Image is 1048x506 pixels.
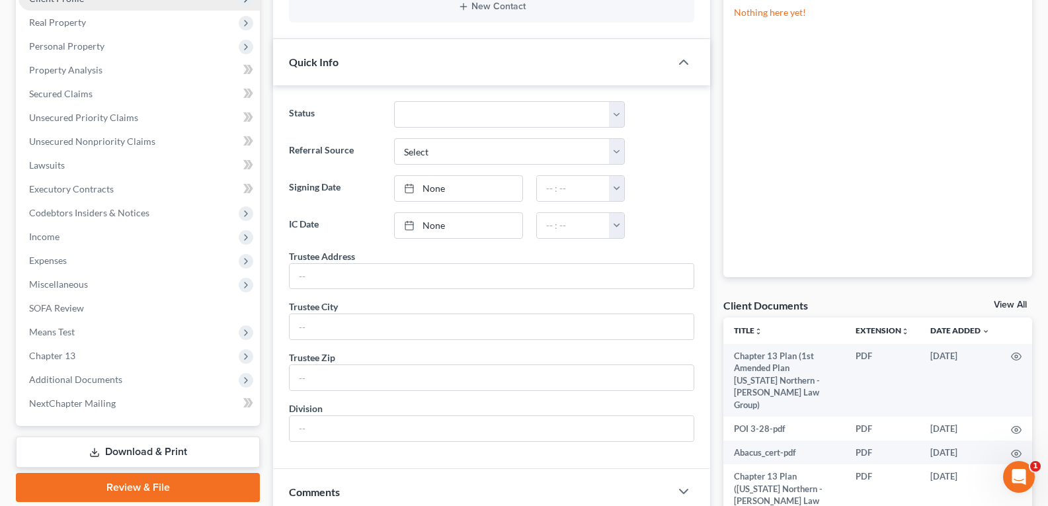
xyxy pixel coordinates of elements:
[29,183,114,194] span: Executory Contracts
[282,175,387,202] label: Signing Date
[289,56,339,68] span: Quick Info
[29,112,138,123] span: Unsecured Priority Claims
[920,441,1000,464] td: [DATE]
[282,212,387,239] label: IC Date
[29,278,88,290] span: Miscellaneous
[29,398,116,409] span: NextChapter Mailing
[16,437,260,468] a: Download & Print
[29,350,75,361] span: Chapter 13
[300,1,684,12] button: New Contact
[289,351,335,364] div: Trustee Zip
[290,314,694,339] input: --
[19,392,260,415] a: NextChapter Mailing
[994,300,1027,310] a: View All
[289,300,338,314] div: Trustee City
[290,365,694,390] input: --
[856,325,909,335] a: Extensionunfold_more
[29,159,65,171] span: Lawsuits
[845,417,920,441] td: PDF
[29,374,122,385] span: Additional Documents
[920,417,1000,441] td: [DATE]
[723,344,845,417] td: Chapter 13 Plan (1st Amended Plan [US_STATE] Northern - [PERSON_NAME] Law Group)
[395,176,522,201] a: None
[29,326,75,337] span: Means Test
[537,213,610,238] input: -- : --
[19,58,260,82] a: Property Analysis
[29,88,93,99] span: Secured Claims
[1003,461,1035,493] iframe: Intercom live chat
[537,176,610,201] input: -- : --
[16,473,260,502] a: Review & File
[19,153,260,177] a: Lawsuits
[723,441,845,464] td: Abacus_cert-pdf
[29,17,86,28] span: Real Property
[723,417,845,441] td: POI 3-28-pdf
[29,64,102,75] span: Property Analysis
[19,106,260,130] a: Unsecured Priority Claims
[1030,461,1041,472] span: 1
[289,485,340,498] span: Comments
[29,255,67,266] span: Expenses
[290,416,694,441] input: --
[289,401,323,415] div: Division
[19,177,260,201] a: Executory Contracts
[29,40,104,52] span: Personal Property
[289,249,355,263] div: Trustee Address
[29,136,155,147] span: Unsecured Nonpriority Claims
[845,441,920,464] td: PDF
[982,327,990,335] i: expand_more
[19,82,260,106] a: Secured Claims
[734,325,762,335] a: Titleunfold_more
[29,302,84,314] span: SOFA Review
[723,298,808,312] div: Client Documents
[901,327,909,335] i: unfold_more
[282,101,387,128] label: Status
[920,344,1000,417] td: [DATE]
[395,213,522,238] a: None
[29,231,60,242] span: Income
[29,207,149,218] span: Codebtors Insiders & Notices
[754,327,762,335] i: unfold_more
[282,138,387,165] label: Referral Source
[19,296,260,320] a: SOFA Review
[930,325,990,335] a: Date Added expand_more
[19,130,260,153] a: Unsecured Nonpriority Claims
[290,264,694,289] input: --
[734,6,1022,19] p: Nothing here yet!
[845,344,920,417] td: PDF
